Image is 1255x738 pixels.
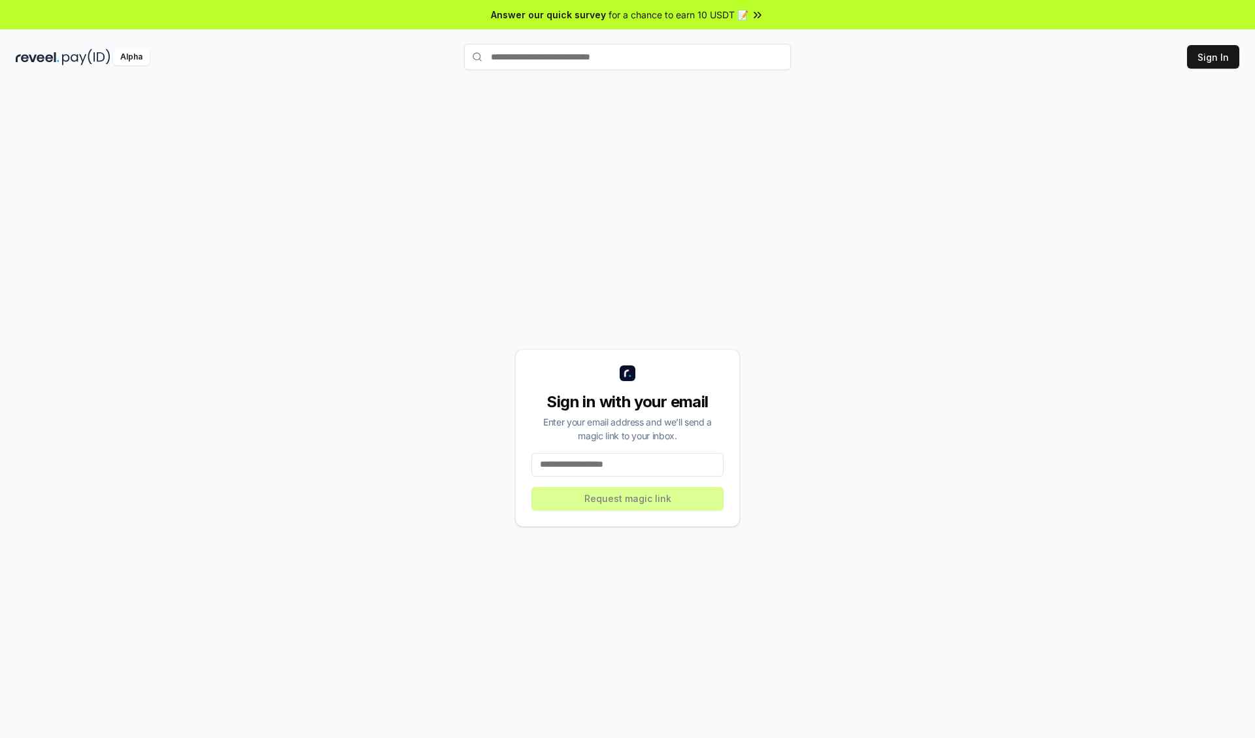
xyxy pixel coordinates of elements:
img: pay_id [62,49,110,65]
div: Alpha [113,49,150,65]
div: Sign in with your email [531,392,724,412]
img: reveel_dark [16,49,59,65]
div: Enter your email address and we’ll send a magic link to your inbox. [531,415,724,443]
span: for a chance to earn 10 USDT 📝 [609,8,748,22]
img: logo_small [620,365,635,381]
span: Answer our quick survey [491,8,606,22]
button: Sign In [1187,45,1239,69]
